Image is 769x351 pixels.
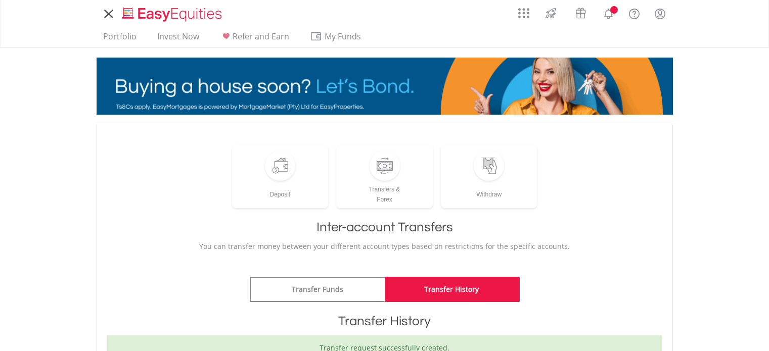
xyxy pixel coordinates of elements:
img: EasyEquities_Logo.png [120,6,226,23]
a: My Profile [647,3,673,25]
p: You can transfer money between your different account types based on restrictions for the specifi... [107,241,662,252]
a: Invest Now [153,31,203,47]
a: Vouchers [566,3,596,21]
img: thrive-v2.svg [542,5,559,21]
h1: Inter-account Transfers [107,218,662,236]
span: Refer and Earn [233,31,289,42]
div: Transfers & Forex [336,181,433,205]
a: Withdraw [441,145,537,208]
a: Transfers &Forex [336,145,433,208]
span: My Funds [310,30,376,43]
img: vouchers-v2.svg [572,5,589,21]
img: grid-menu-icon.svg [518,8,529,19]
a: Refer and Earn [216,31,293,47]
a: Transfer Funds [250,277,385,302]
div: Withdraw [441,181,537,199]
a: AppsGrid [512,3,536,19]
a: FAQ's and Support [621,3,647,23]
h1: Transfer History [107,312,662,330]
div: Deposit [232,181,329,199]
a: Portfolio [99,31,141,47]
a: Home page [118,3,226,23]
a: Notifications [596,3,621,23]
img: EasyMortage Promotion Banner [97,58,673,115]
a: Transfer History [385,277,520,302]
a: Deposit [232,145,329,208]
